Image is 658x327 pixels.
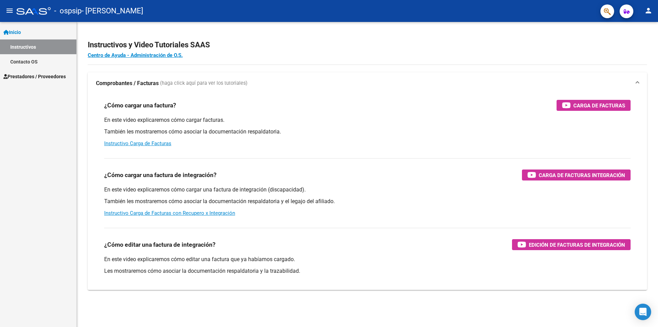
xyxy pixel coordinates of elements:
h3: ¿Cómo editar una factura de integración? [104,240,216,249]
h2: Instructivos y Video Tutoriales SAAS [88,38,647,51]
div: Comprobantes / Facturas (haga click aquí para ver los tutoriales) [88,94,647,290]
span: Carga de Facturas [573,101,625,110]
p: También les mostraremos cómo asociar la documentación respaldatoria y el legajo del afiliado. [104,198,631,205]
strong: Comprobantes / Facturas [96,80,159,87]
span: Inicio [3,28,21,36]
mat-icon: person [644,7,653,15]
p: En este video explicaremos cómo editar una factura que ya habíamos cargado. [104,256,631,263]
button: Carga de Facturas Integración [522,170,631,180]
span: Edición de Facturas de integración [529,241,625,249]
span: - ospsip [54,3,82,19]
button: Edición de Facturas de integración [512,239,631,250]
p: En este video explicaremos cómo cargar facturas. [104,116,631,124]
mat-expansion-panel-header: Comprobantes / Facturas (haga click aquí para ver los tutoriales) [88,72,647,94]
p: También les mostraremos cómo asociar la documentación respaldatoria. [104,128,631,136]
span: (haga click aquí para ver los tutoriales) [160,80,247,87]
a: Instructivo Carga de Facturas [104,140,171,147]
p: Les mostraremos cómo asociar la documentación respaldatoria y la trazabilidad. [104,267,631,275]
a: Instructivo Carga de Facturas con Recupero x Integración [104,210,235,216]
mat-icon: menu [5,7,14,15]
a: Centro de Ayuda - Administración de O.S. [88,52,183,58]
span: Carga de Facturas Integración [539,171,625,179]
div: Open Intercom Messenger [635,304,651,320]
h3: ¿Cómo cargar una factura? [104,101,176,110]
span: - [PERSON_NAME] [82,3,143,19]
span: Prestadores / Proveedores [3,73,66,80]
h3: ¿Cómo cargar una factura de integración? [104,170,217,180]
p: En este video explicaremos cómo cargar una factura de integración (discapacidad). [104,186,631,194]
button: Carga de Facturas [557,100,631,111]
